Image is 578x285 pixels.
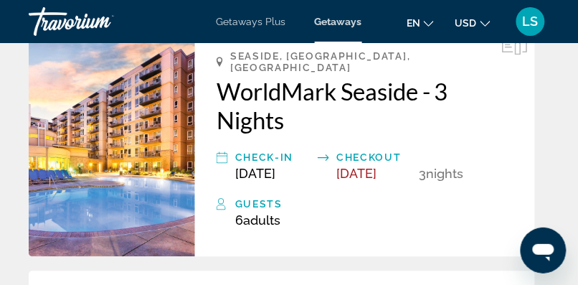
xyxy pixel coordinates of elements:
[235,195,513,212] div: Guests
[455,17,477,29] span: USD
[407,17,420,29] span: en
[235,149,311,166] div: Check-In
[523,14,539,29] span: LS
[427,166,464,181] span: Nights
[235,166,275,181] span: [DATE]
[420,166,427,181] span: 3
[29,3,172,40] a: Travorium
[455,12,491,33] button: Change currency
[521,228,567,274] iframe: Button to launch messaging window
[230,50,513,73] span: Seaside, [GEOGRAPHIC_DATA], [GEOGRAPHIC_DATA]
[217,16,286,27] a: Getaways Plus
[217,77,513,134] a: WorldMark Seaside - 3 Nights
[336,149,412,166] div: Checkout
[315,16,362,27] a: Getaways
[243,212,280,228] span: Adults
[235,212,280,228] span: 6
[512,6,549,37] button: User Menu
[29,22,195,256] img: WorldMark Seaside - 3 Nights
[407,12,434,33] button: Change language
[336,166,376,181] span: [DATE]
